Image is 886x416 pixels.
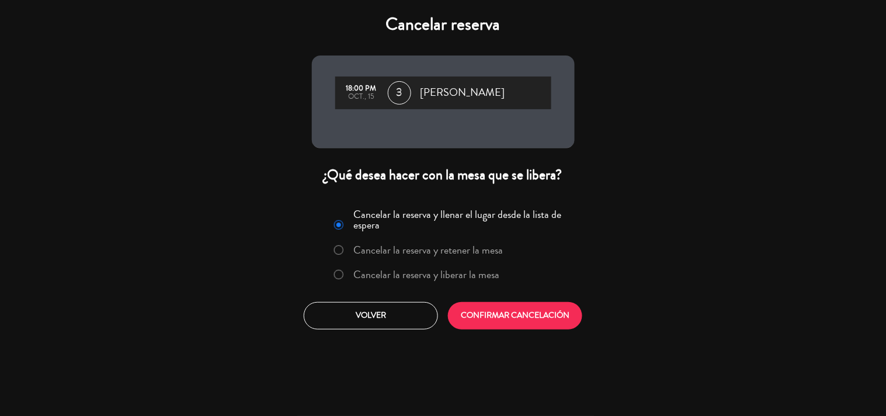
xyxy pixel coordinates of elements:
label: Cancelar la reserva y liberar la mesa [353,269,499,280]
span: [PERSON_NAME] [421,84,505,102]
button: Volver [304,302,438,330]
h4: Cancelar reserva [312,14,575,35]
span: 3 [388,81,411,105]
div: 18:00 PM [341,85,382,93]
div: ¿Qué desea hacer con la mesa que se libera? [312,166,575,184]
label: Cancelar la reserva y retener la mesa [353,245,503,255]
div: oct., 15 [341,93,382,101]
label: Cancelar la reserva y llenar el lugar desde la lista de espera [353,209,567,230]
button: CONFIRMAR CANCELACIÓN [448,302,582,330]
